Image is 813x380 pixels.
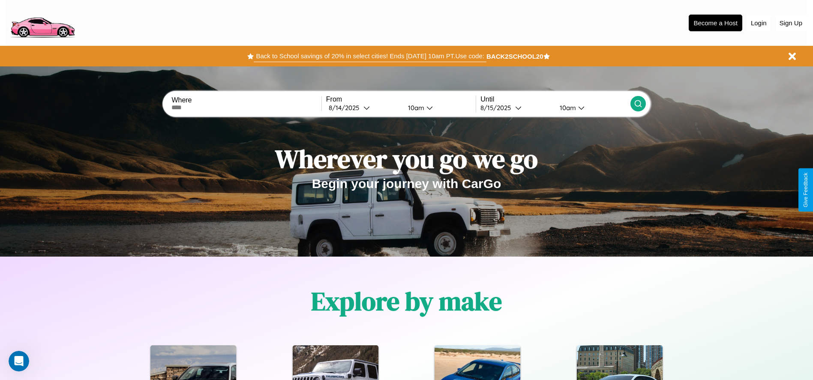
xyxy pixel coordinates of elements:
[775,15,807,31] button: Sign Up
[803,173,809,207] div: Give Feedback
[311,284,502,319] h1: Explore by make
[9,351,29,371] iframe: Intercom live chat
[254,50,486,62] button: Back to School savings of 20% in select cities! Ends [DATE] 10am PT.Use code:
[480,96,630,103] label: Until
[329,104,363,112] div: 8 / 14 / 2025
[171,96,321,104] label: Where
[326,103,401,112] button: 8/14/2025
[480,104,515,112] div: 8 / 15 / 2025
[326,96,476,103] label: From
[689,15,742,31] button: Become a Host
[401,103,476,112] button: 10am
[486,53,543,60] b: BACK2SCHOOL20
[747,15,771,31] button: Login
[555,104,578,112] div: 10am
[6,4,78,40] img: logo
[404,104,426,112] div: 10am
[553,103,630,112] button: 10am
